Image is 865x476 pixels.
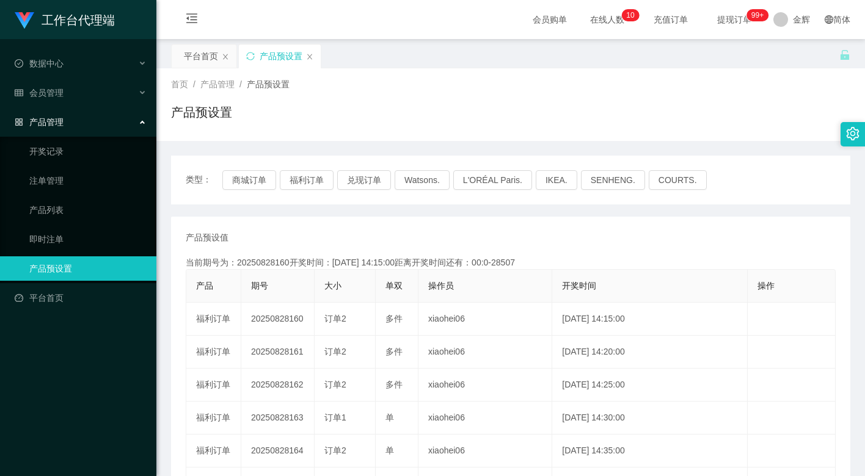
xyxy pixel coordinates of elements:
[15,12,34,29] img: logo.9652507e.png
[324,347,346,356] span: 订单2
[552,336,748,369] td: [DATE] 14:20:00
[453,170,532,190] button: L'ORÉAL Paris.
[241,435,315,467] td: 20250828164
[15,59,64,68] span: 数据中心
[15,118,23,126] i: 图标: appstore-o
[186,231,228,244] span: 产品预设值
[324,281,341,290] span: 大小
[621,9,639,21] sup: 10
[418,336,552,369] td: xiaohei06
[626,9,630,21] p: 1
[222,53,229,60] i: 图标: close
[241,369,315,402] td: 20250828162
[186,402,241,435] td: 福利订单
[241,402,315,435] td: 20250828163
[846,127,860,140] i: 图标: setting
[251,281,268,290] span: 期号
[825,15,833,24] i: 图标: global
[15,59,23,68] i: 图标: check-circle-o
[630,9,635,21] p: 0
[29,139,147,164] a: 开奖记录
[584,15,630,24] span: 在线人数
[385,281,403,290] span: 单双
[757,281,775,290] span: 操作
[247,79,290,89] span: 产品预设置
[562,281,596,290] span: 开奖时间
[649,170,707,190] button: COURTS.
[15,117,64,127] span: 产品管理
[184,45,218,68] div: 平台首页
[171,1,213,40] i: 图标: menu-fold
[186,369,241,402] td: 福利订单
[552,369,748,402] td: [DATE] 14:25:00
[193,79,195,89] span: /
[196,281,213,290] span: 产品
[29,256,147,281] a: 产品预设置
[428,281,454,290] span: 操作员
[552,303,748,336] td: [DATE] 14:15:00
[171,79,188,89] span: 首页
[746,9,768,21] sup: 998
[648,15,694,24] span: 充值订单
[385,314,403,323] span: 多件
[29,198,147,222] a: 产品列表
[418,435,552,467] td: xiaohei06
[241,303,315,336] td: 20250828160
[15,88,23,97] i: 图标: table
[186,303,241,336] td: 福利订单
[324,314,346,323] span: 订单2
[42,1,115,40] h1: 工作台代理端
[29,168,147,193] a: 注单管理
[536,170,577,190] button: IKEA.
[418,303,552,336] td: xiaohei06
[418,369,552,402] td: xiaohei06
[711,15,757,24] span: 提现订单
[15,15,115,24] a: 工作台代理端
[418,402,552,435] td: xiaohei06
[385,380,403,389] span: 多件
[337,170,391,190] button: 兑现订单
[324,413,346,422] span: 订单1
[186,170,222,190] span: 类型：
[552,402,748,435] td: [DATE] 14:30:00
[581,170,645,190] button: SENHENG.
[241,336,315,369] td: 20250828161
[839,49,850,60] i: 图标: unlock
[260,45,302,68] div: 产品预设置
[280,170,334,190] button: 福利订单
[306,53,313,60] i: 图标: close
[324,445,346,455] span: 订单2
[222,170,276,190] button: 商城订单
[15,286,147,310] a: 图标: dashboard平台首页
[186,435,241,467] td: 福利订单
[171,103,232,121] h1: 产品预设置
[385,445,394,455] span: 单
[186,336,241,369] td: 福利订单
[29,227,147,251] a: 即时注单
[395,170,450,190] button: Watsons.
[385,413,394,422] span: 单
[324,380,346,389] span: 订单2
[385,347,403,356] span: 多件
[186,256,836,269] div: 当前期号为：20250828160开奖时间：[DATE] 14:15:00距离开奖时间还有：00:0-28507
[200,79,235,89] span: 产品管理
[15,88,64,98] span: 会员管理
[552,435,748,467] td: [DATE] 14:35:00
[239,79,242,89] span: /
[246,52,255,60] i: 图标: sync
